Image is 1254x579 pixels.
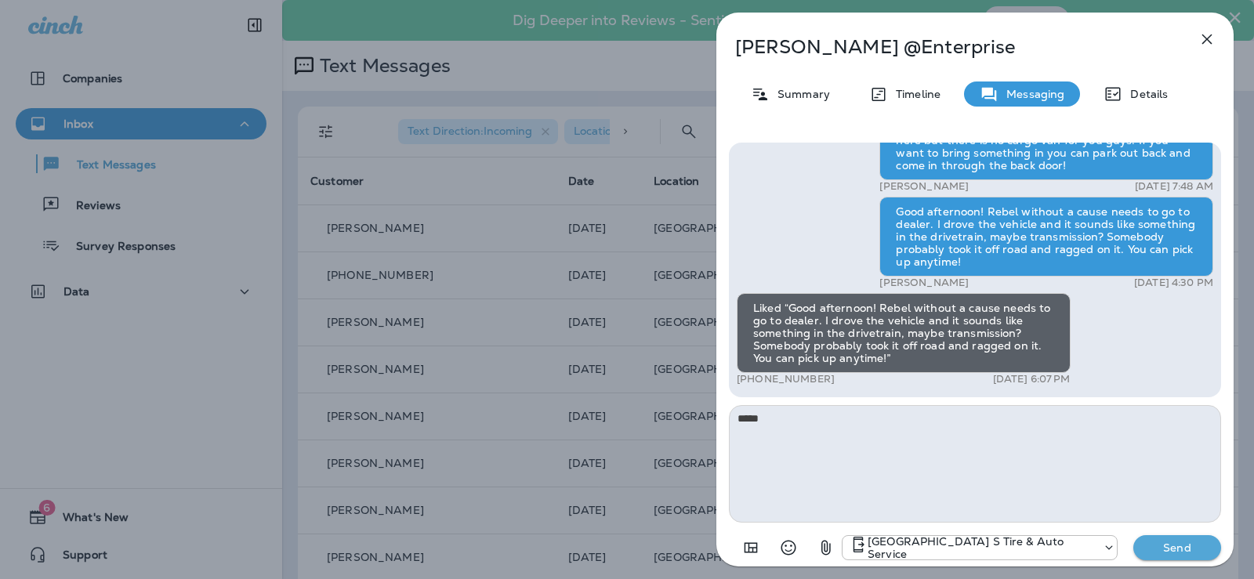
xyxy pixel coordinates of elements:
[998,88,1064,100] p: Messaging
[1144,541,1210,555] p: Send
[735,532,767,563] button: Add in a premade template
[1134,277,1213,289] p: [DATE] 4:30 PM
[770,88,830,100] p: Summary
[737,373,835,385] p: [PHONE_NUMBER]
[879,277,969,289] p: [PERSON_NAME]
[993,373,1071,385] p: [DATE] 6:07 PM
[879,113,1213,180] div: Hey [PERSON_NAME], it's [PERSON_NAME]. I am here but there is no cargo van for you guys. If you w...
[735,36,1163,58] p: [PERSON_NAME] @Enterprise
[888,88,940,100] p: Timeline
[773,532,804,563] button: Select an emoji
[1133,535,1221,560] button: Send
[879,180,969,193] p: [PERSON_NAME]
[1122,88,1168,100] p: Details
[879,197,1213,277] div: Good afternoon! Rebel without a cause needs to go to dealer. I drove the vehicle and it sounds li...
[868,535,1095,560] p: [GEOGRAPHIC_DATA] S Tire & Auto Service
[737,293,1071,373] div: Liked “Good afternoon! Rebel without a cause needs to go to dealer. I drove the vehicle and it so...
[843,535,1117,560] div: +1 (301) 975-0024
[1135,180,1213,193] p: [DATE] 7:48 AM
